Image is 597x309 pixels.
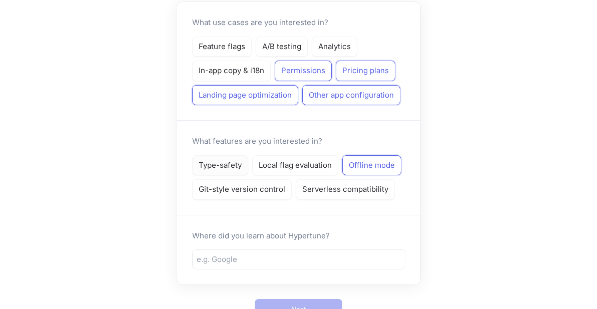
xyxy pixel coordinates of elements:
[199,90,292,101] p: Landing page optimization
[199,41,245,53] p: Feature flags
[309,90,394,101] p: Other app configuration
[199,184,285,195] p: Git-style version control
[192,17,328,29] p: What use cases are you interested in?
[262,41,301,53] p: A/B testing
[192,136,322,147] p: What features are you interested in?
[281,65,325,77] p: Permissions
[342,65,389,77] p: Pricing plans
[192,230,405,242] p: Where did you learn about Hypertune?
[318,41,351,53] p: Analytics
[349,160,395,171] p: Offline mode
[302,184,388,195] p: Serverless compatibility
[197,254,401,265] input: e.g. Google
[199,160,242,171] p: Type-safety
[259,160,332,171] p: Local flag evaluation
[199,65,264,77] p: In-app copy & i18n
